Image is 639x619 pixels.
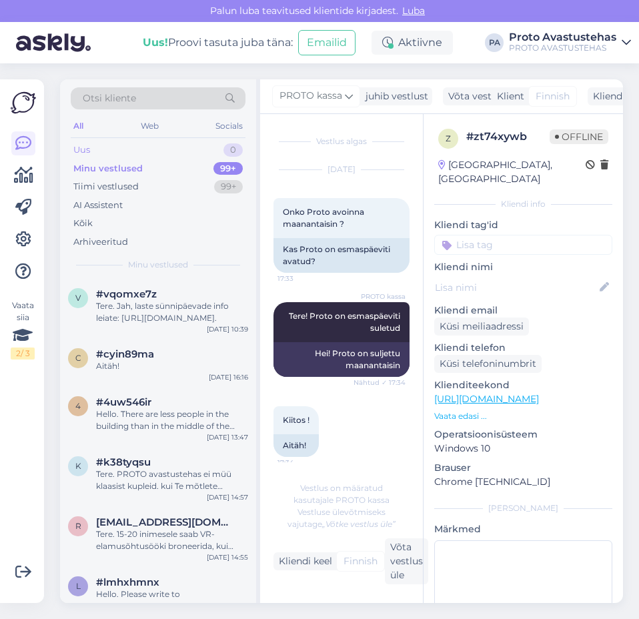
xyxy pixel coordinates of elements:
span: #cyin89ma [96,348,154,360]
div: 2 / 3 [11,348,35,360]
div: Hello. There are less people in the building than in the middle of the summer so most exchibits a... [96,408,248,432]
span: 17:34 [277,458,328,468]
div: Tere. Jah, laste sünnipäevade info leiate: [URL][DOMAIN_NAME]. [96,300,248,324]
span: Nähtud ✓ 17:34 [354,378,406,388]
span: Otsi kliente [83,91,136,105]
div: Hei! Proto on suljettu maanantaisin [273,342,410,377]
div: Uus [73,143,90,157]
div: Tere. PROTO avastustehas ei müü klaasist kupleid. kui Te mõtlete PROTO suveterrassi klaaskupleid,... [96,468,248,492]
div: Web [138,117,161,135]
div: [DATE] 16:16 [209,372,248,382]
span: Kiitos ! [283,415,309,425]
b: Uus! [143,36,168,49]
div: Kliendi keel [273,554,332,568]
div: juhib vestlust [360,89,428,103]
span: Vestluse ülevõtmiseks vajutage [287,507,396,529]
span: Onko Proto avoinna maanantaisin ? [283,207,366,229]
div: Tere. 15-20 inimesele saab VR-elamusõhtusööki broneerida, kui klient tasub 24 inimese eest. Sel l... [96,528,248,552]
span: k [75,461,81,471]
div: Kas Proto on esmaspäeviti avatud? [273,238,410,273]
p: Klienditeekond [434,378,612,392]
input: Lisa tag [434,235,612,255]
span: z [446,133,451,143]
span: 4 [75,401,81,411]
div: Aitäh! [96,360,248,372]
div: Küsi telefoninumbrit [434,355,542,373]
p: Kliendi tag'id [434,218,612,232]
span: Luba [398,5,429,17]
span: PROTO kassa [356,291,406,301]
div: [DATE] 10:39 [207,324,248,334]
span: #4uw546ir [96,396,151,408]
div: Kliendi info [434,198,612,210]
span: Finnish [536,89,570,103]
span: #vqomxe7z [96,288,157,300]
p: Kliendi email [434,303,612,318]
div: Vestlus algas [273,135,410,147]
div: Aktiivne [372,31,453,55]
p: Operatsioonisüsteem [434,428,612,442]
span: PROTO kassa [279,89,342,103]
span: Vestlus on määratud kasutajale PROTO kassa [293,483,390,505]
div: Proto Avastustehas [509,32,616,43]
div: [DATE] 13:47 [207,432,248,442]
div: [DATE] 14:57 [207,492,248,502]
div: Võta vestlus üle [385,538,428,584]
span: #lmhxhmnx [96,576,159,588]
div: 99+ [213,162,243,175]
button: Emailid [298,30,356,55]
div: Hello. Please write to [EMAIL_ADDRESS][DOMAIN_NAME] [96,588,248,612]
span: l [76,581,81,591]
div: Vaata siia [11,299,35,360]
div: Proovi tasuta juba täna: [143,35,293,51]
div: Kõik [73,217,93,230]
div: Socials [213,117,245,135]
div: Võta vestlus üle [443,87,527,105]
div: PROTO AVASTUSTEHAS [509,43,616,53]
p: Windows 10 [434,442,612,456]
p: Märkmed [434,522,612,536]
div: All [71,117,86,135]
input: Lisa nimi [435,280,597,295]
div: Minu vestlused [73,162,143,175]
p: Kliendi telefon [434,341,612,355]
span: v [75,293,81,303]
div: [DATE] 14:55 [207,552,248,562]
div: Arhiveeritud [73,235,128,249]
div: [GEOGRAPHIC_DATA], [GEOGRAPHIC_DATA] [438,158,586,186]
div: Tiimi vestlused [73,180,139,193]
a: Proto AvastustehasPROTO AVASTUSTEHAS [509,32,631,53]
div: PA [485,33,504,52]
img: Askly Logo [11,90,36,115]
span: Minu vestlused [128,259,188,271]
div: [DATE] [273,163,410,175]
span: Finnish [344,554,378,568]
div: [PERSON_NAME] [434,502,612,514]
div: Klient [492,89,524,103]
p: Chrome [TECHNICAL_ID] [434,475,612,489]
a: [URL][DOMAIN_NAME] [434,393,539,405]
span: Offline [550,129,608,144]
span: r [75,521,81,531]
p: Vaata edasi ... [434,410,612,422]
div: Aitäh! [273,434,319,457]
i: „Võtke vestlus üle” [322,519,396,529]
p: Brauser [434,461,612,475]
span: #k38tyqsu [96,456,151,468]
div: Küsi meiliaadressi [434,318,529,336]
span: 17:33 [277,273,328,283]
div: # zt74xywb [466,129,550,145]
div: 0 [223,143,243,157]
span: c [75,353,81,363]
div: 99+ [214,180,243,193]
span: reeni@1uptech.eu [96,516,235,528]
span: Tere! Proto on esmaspäeviti suletud [289,311,402,333]
p: Kliendi nimi [434,260,612,274]
div: AI Assistent [73,199,123,212]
